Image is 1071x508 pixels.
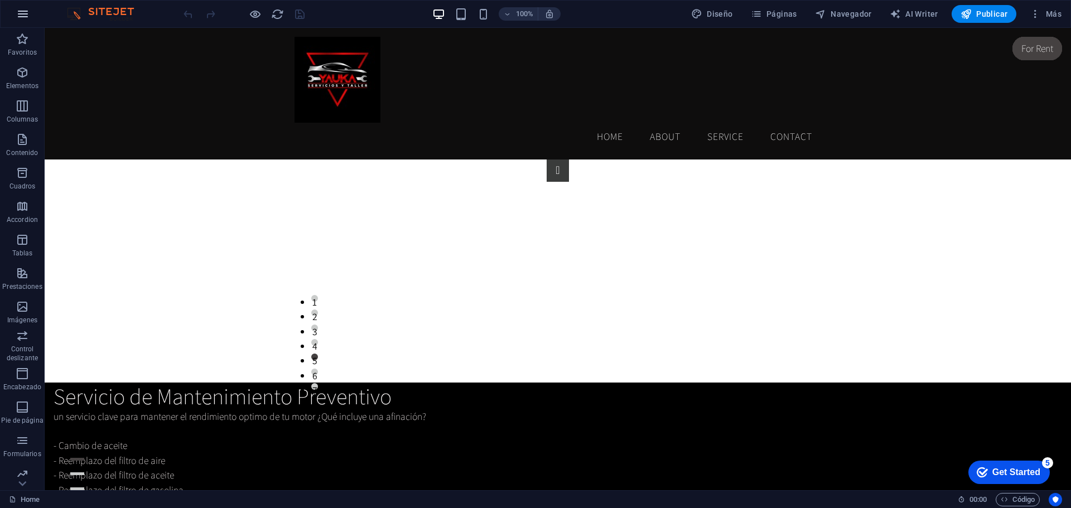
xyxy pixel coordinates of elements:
[1025,5,1066,23] button: Más
[890,8,938,20] span: AI Writer
[968,9,1017,32] div: For Rent
[26,430,40,433] button: 1
[3,449,41,458] p: Formularios
[271,8,284,21] i: Volver a cargar página
[499,7,538,21] button: 100%
[885,5,943,23] button: AI Writer
[544,9,554,19] i: Al redimensionar, ajustar el nivel de zoom automáticamente para ajustarse al dispositivo elegido.
[6,81,38,90] p: Elementos
[267,297,273,303] button: 3
[7,115,38,124] p: Columnas
[515,7,533,21] h6: 100%
[2,282,42,291] p: Prestaciones
[1049,493,1062,506] button: Usercentrics
[83,2,94,13] div: 5
[241,132,785,355] div: Image Slider
[8,48,37,57] p: Favoritos
[6,148,38,157] p: Contenido
[996,493,1040,506] button: Código
[969,493,987,506] span: 00 00
[26,459,40,462] button: 3
[9,6,90,29] div: Get Started 5 items remaining, 0% complete
[977,495,979,504] span: :
[33,12,81,22] div: Get Started
[952,5,1017,23] button: Publicar
[64,7,148,21] img: Editor Logo
[7,316,37,325] p: Imágenes
[267,282,273,288] button: 2
[958,493,987,506] h6: Tiempo de la sesión
[815,8,872,20] span: Navegador
[1001,493,1035,506] span: Código
[9,182,36,191] p: Cuadros
[961,8,1008,20] span: Publicar
[1,416,43,425] p: Pie de página
[267,341,273,347] button: 6
[687,5,737,23] div: Diseño (Ctrl+Alt+Y)
[26,444,40,447] button: 2
[811,5,876,23] button: Navegador
[267,326,273,332] button: 5
[9,493,40,506] a: Haz clic para cancelar la selección y doble clic para abrir páginas
[1030,8,1062,20] span: Más
[746,5,802,23] button: Páginas
[687,5,737,23] button: Diseño
[751,8,797,20] span: Páginas
[691,8,733,20] span: Diseño
[267,267,273,274] button: 1
[3,383,41,391] p: Encabezado
[12,249,33,258] p: Tablas
[267,311,273,318] button: 4
[267,355,273,362] button: 7
[271,7,284,21] button: reload
[7,215,38,224] p: Accordion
